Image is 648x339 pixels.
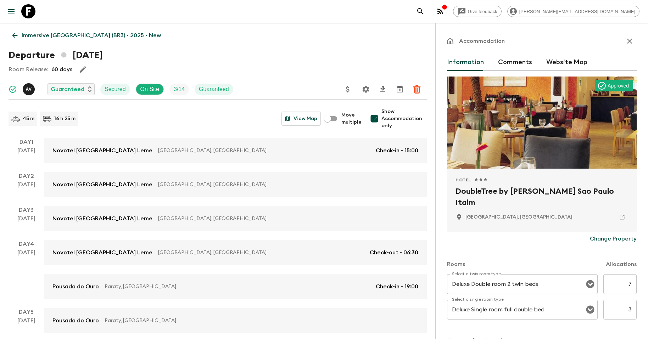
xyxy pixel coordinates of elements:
[341,82,355,96] button: Update Price, Early Bird Discount and Costs
[51,85,84,94] p: Guaranteed
[447,260,465,269] p: Rooms
[606,260,637,269] p: Allocations
[158,147,370,154] p: [GEOGRAPHIC_DATA], [GEOGRAPHIC_DATA]
[17,316,35,333] div: [DATE]
[105,85,126,94] p: Secured
[44,206,427,231] a: Novotel [GEOGRAPHIC_DATA] Leme[GEOGRAPHIC_DATA], [GEOGRAPHIC_DATA]
[199,85,229,94] p: Guaranteed
[51,65,72,74] p: 60 days
[376,82,390,96] button: Download CSV
[393,82,407,96] button: Archive (Completed, Cancelled or Unsynced Departures only)
[464,9,501,14] span: Give feedback
[376,282,418,291] p: Check-in - 19:00
[459,37,505,45] p: Accommodation
[52,214,152,223] p: Novotel [GEOGRAPHIC_DATA] Leme
[9,48,102,62] h1: Departure [DATE]
[44,274,427,299] a: Pousada do OuroParaty, [GEOGRAPHIC_DATA]Check-in - 19:00
[44,240,427,265] a: Novotel [GEOGRAPHIC_DATA] Leme[GEOGRAPHIC_DATA], [GEOGRAPHIC_DATA]Check-out - 06:30
[9,206,44,214] p: Day 3
[44,138,427,163] a: Novotel [GEOGRAPHIC_DATA] Leme[GEOGRAPHIC_DATA], [GEOGRAPHIC_DATA]Check-in - 15:00
[23,85,36,91] span: Andre Van Berg
[453,6,502,17] a: Give feedback
[9,65,48,74] p: Room Release:
[590,235,637,243] p: Change Property
[456,177,471,183] span: Hotel
[341,112,362,126] span: Move multiple
[585,279,595,289] button: Open
[105,283,370,290] p: Paraty, [GEOGRAPHIC_DATA]
[9,172,44,180] p: Day 2
[281,112,321,126] button: View Map
[410,82,424,96] button: Delete
[359,82,373,96] button: Settings
[52,146,152,155] p: Novotel [GEOGRAPHIC_DATA] Leme
[105,317,413,324] p: Paraty, [GEOGRAPHIC_DATA]
[381,108,427,129] span: Show Accommodation only
[52,248,152,257] p: Novotel [GEOGRAPHIC_DATA] Leme
[100,84,130,95] div: Secured
[158,181,413,188] p: [GEOGRAPHIC_DATA], [GEOGRAPHIC_DATA]
[498,54,532,71] button: Comments
[447,54,484,71] button: Information
[169,84,189,95] div: Trip Fill
[9,28,165,43] a: Immersive [GEOGRAPHIC_DATA] (BR3) • 2025 - New
[52,180,152,189] p: Novotel [GEOGRAPHIC_DATA] Leme
[413,4,428,18] button: search adventures
[456,186,628,208] h2: DoubleTree by [PERSON_NAME] Sao Paulo Itaim
[17,214,35,231] div: [DATE]
[26,86,32,92] p: A V
[17,248,35,299] div: [DATE]
[158,249,364,256] p: [GEOGRAPHIC_DATA], [GEOGRAPHIC_DATA]
[136,84,164,95] div: On Site
[22,31,161,40] p: Immersive [GEOGRAPHIC_DATA] (BR3) • 2025 - New
[44,308,427,333] a: Pousada do OuroParaty, [GEOGRAPHIC_DATA]
[23,115,34,122] p: 45 m
[452,296,504,303] label: Select a single room type
[447,77,637,169] div: Photo of DoubleTree by Hilton Sao Paulo Itaim
[585,305,595,315] button: Open
[9,240,44,248] p: Day 4
[54,115,76,122] p: 16 h 25 m
[140,85,159,94] p: On Site
[546,54,587,71] button: Website Map
[608,82,629,89] p: Approved
[4,4,18,18] button: menu
[9,308,44,316] p: Day 5
[158,215,413,222] p: [GEOGRAPHIC_DATA], [GEOGRAPHIC_DATA]
[44,172,427,197] a: Novotel [GEOGRAPHIC_DATA] Leme[GEOGRAPHIC_DATA], [GEOGRAPHIC_DATA]
[9,85,17,94] svg: Synced Successfully
[376,146,418,155] p: Check-in - 15:00
[515,9,639,14] span: [PERSON_NAME][EMAIL_ADDRESS][DOMAIN_NAME]
[507,6,639,17] div: [PERSON_NAME][EMAIL_ADDRESS][DOMAIN_NAME]
[23,83,36,95] button: AV
[17,180,35,197] div: [DATE]
[370,248,418,257] p: Check-out - 06:30
[174,85,185,94] p: 3 / 14
[52,282,99,291] p: Pousada do Ouro
[9,138,44,146] p: Day 1
[452,271,501,277] label: Select a twin room type
[590,232,637,246] button: Change Property
[17,146,35,163] div: [DATE]
[52,316,99,325] p: Pousada do Ouro
[465,214,572,221] p: Sao Paulo, Brazil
